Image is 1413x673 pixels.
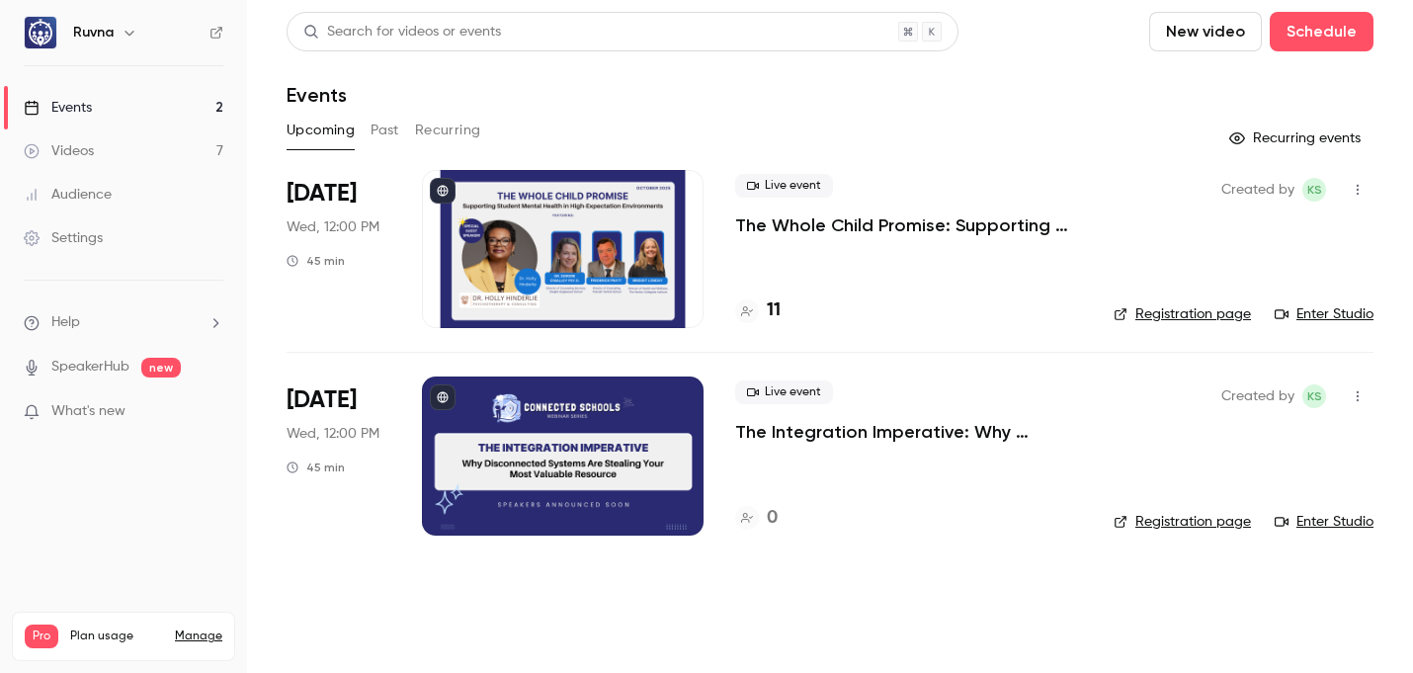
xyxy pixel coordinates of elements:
[287,377,390,535] div: Nov 19 Wed, 1:00 PM (America/New York)
[1221,178,1294,202] span: Created by
[25,625,58,648] span: Pro
[287,83,347,107] h1: Events
[1149,12,1262,51] button: New video
[1114,304,1251,324] a: Registration page
[51,357,129,378] a: SpeakerHub
[24,228,103,248] div: Settings
[287,115,355,146] button: Upcoming
[24,98,92,118] div: Events
[73,23,114,42] h6: Ruvna
[1302,384,1326,408] span: Kyra Sandness
[24,141,94,161] div: Videos
[175,629,222,644] a: Manage
[141,358,181,378] span: new
[371,115,399,146] button: Past
[735,213,1082,237] a: The Whole Child Promise: Supporting Student Mental Health in High-Expectation Environments
[767,297,781,324] h4: 11
[735,174,833,198] span: Live event
[51,312,80,333] span: Help
[735,297,781,324] a: 11
[735,420,1082,444] a: The Integration Imperative: Why Disconnected Systems Are Stealing Your Most Valuable Resource
[25,17,56,48] img: Ruvna
[287,384,357,416] span: [DATE]
[1307,178,1322,202] span: KS
[415,115,481,146] button: Recurring
[51,401,125,422] span: What's new
[767,505,778,532] h4: 0
[200,403,223,421] iframe: Noticeable Trigger
[1307,384,1322,408] span: KS
[287,178,357,210] span: [DATE]
[303,22,501,42] div: Search for videos or events
[24,312,223,333] li: help-dropdown-opener
[287,460,345,475] div: 45 min
[1114,512,1251,532] a: Registration page
[287,424,379,444] span: Wed, 12:00 PM
[1275,512,1373,532] a: Enter Studio
[287,170,390,328] div: Oct 22 Wed, 1:00 PM (America/New York)
[735,380,833,404] span: Live event
[1220,123,1373,154] button: Recurring events
[24,185,112,205] div: Audience
[1275,304,1373,324] a: Enter Studio
[70,629,163,644] span: Plan usage
[1302,178,1326,202] span: Kyra Sandness
[735,505,778,532] a: 0
[287,253,345,269] div: 45 min
[287,217,379,237] span: Wed, 12:00 PM
[1270,12,1373,51] button: Schedule
[1221,384,1294,408] span: Created by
